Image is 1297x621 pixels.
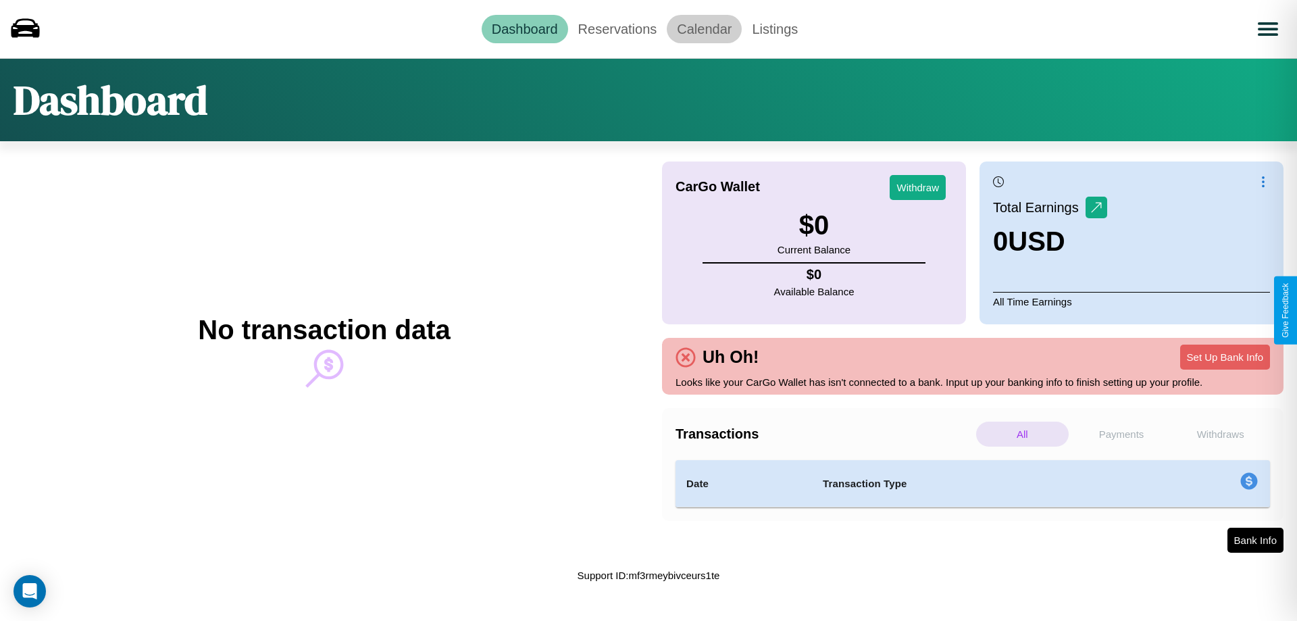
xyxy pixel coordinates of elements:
p: Looks like your CarGo Wallet has isn't connected to a bank. Input up your banking info to finish ... [676,373,1270,391]
a: Reservations [568,15,667,43]
p: Withdraws [1174,422,1267,447]
p: Support ID: mf3rmeybivceurs1te [578,566,720,585]
a: Dashboard [482,15,568,43]
h4: Transaction Type [823,476,1129,492]
h1: Dashboard [14,72,207,128]
h4: CarGo Wallet [676,179,760,195]
button: Bank Info [1227,528,1283,553]
p: All Time Earnings [993,292,1270,311]
h4: Transactions [676,426,973,442]
a: Calendar [667,15,742,43]
a: Listings [742,15,808,43]
h3: 0 USD [993,226,1107,257]
p: Payments [1075,422,1168,447]
button: Withdraw [890,175,946,200]
h4: $ 0 [774,267,855,282]
button: Open menu [1249,10,1287,48]
p: All [976,422,1069,447]
h4: Date [686,476,801,492]
p: Total Earnings [993,195,1086,220]
h4: Uh Oh! [696,347,765,367]
button: Set Up Bank Info [1180,345,1270,370]
div: Give Feedback [1281,283,1290,338]
div: Open Intercom Messenger [14,575,46,607]
h3: $ 0 [778,210,850,241]
h2: No transaction data [198,315,450,345]
p: Available Balance [774,282,855,301]
p: Current Balance [778,241,850,259]
table: simple table [676,460,1270,507]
